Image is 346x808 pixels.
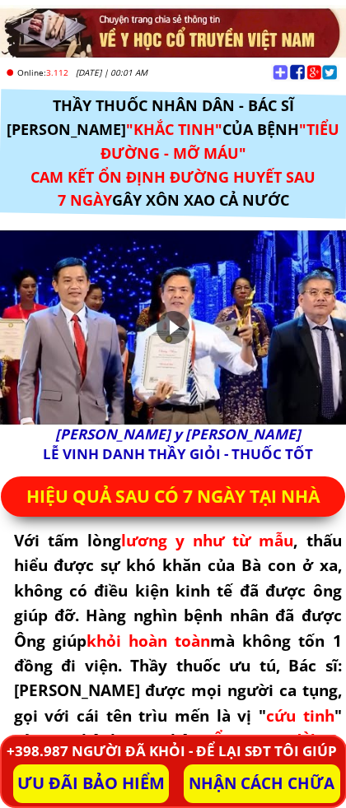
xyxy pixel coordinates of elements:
[17,64,76,81] h2: 3.112
[3,94,343,212] h3: THẦY THUỐC NHÂN DÂN - BÁC SĨ [PERSON_NAME] CỦA BỆNH GÂY XÔN XAO CẢ NƯỚC
[55,425,301,443] span: [PERSON_NAME] y [PERSON_NAME]
[86,630,210,652] span: khỏi hoàn toàn
[121,530,294,551] span: lương y như từ mẫu
[3,740,340,762] h3: +398.987 NGƯỜI ĐÃ KHỎI - ĐỂ LẠI SĐT TÔI GIÚP
[199,730,337,751] span: TIỂU ĐƯỜNG
[266,705,334,727] span: cứu tinh
[30,167,316,211] span: CAM KẾT ỔN ĐỊNH ĐƯỜNG HUYẾT SAU 7 NGÀY
[126,119,222,139] span: "KHẮC TINH"
[21,425,334,464] h3: LỄ VINH DANH THẦY GIỎI - THUỐC TỐT
[17,67,46,78] span: Online:
[76,64,233,81] h2: [DATE] | 00:01 AM
[101,119,340,163] span: "TIỂU ĐƯỜNG - MỠ MÁU"
[184,764,340,803] p: NHẬN CÁCH CHỮA
[13,764,170,803] p: ƯU ĐÃI BẢO HIỂM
